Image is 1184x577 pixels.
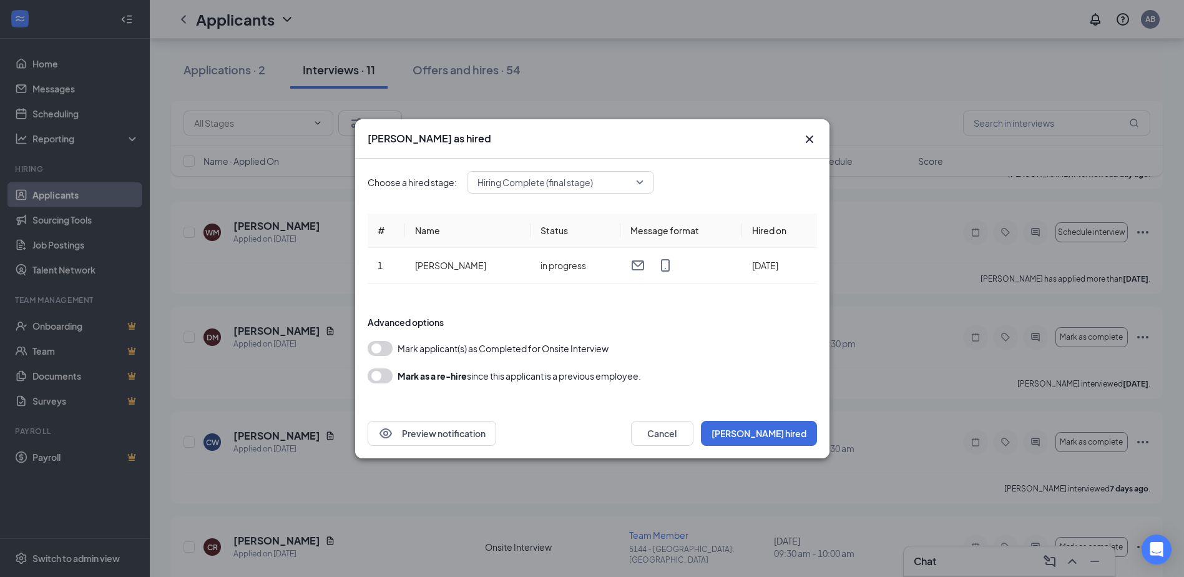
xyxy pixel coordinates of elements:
[631,421,693,446] button: Cancel
[368,316,817,328] div: Advanced options
[658,258,673,273] svg: MobileSms
[405,214,531,248] th: Name
[802,132,817,147] svg: Cross
[802,132,817,147] button: Close
[368,132,491,145] h3: [PERSON_NAME] as hired
[398,341,609,356] span: Mark applicant(s) as Completed for Onsite Interview
[620,214,742,248] th: Message format
[368,214,405,248] th: #
[531,214,620,248] th: Status
[368,421,496,446] button: EyePreview notification
[1142,535,1172,565] div: Open Intercom Messenger
[378,260,383,271] span: 1
[398,370,467,382] b: Mark as a re-hire
[368,175,457,189] span: Choose a hired stage:
[398,368,641,383] div: since this applicant is a previous employee.
[630,258,645,273] svg: Email
[531,248,620,284] td: in progress
[378,426,393,441] svg: Eye
[477,173,593,192] span: Hiring Complete (final stage)
[742,214,817,248] th: Hired on
[405,248,531,284] td: [PERSON_NAME]
[742,248,817,284] td: [DATE]
[701,421,817,446] button: [PERSON_NAME] hired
